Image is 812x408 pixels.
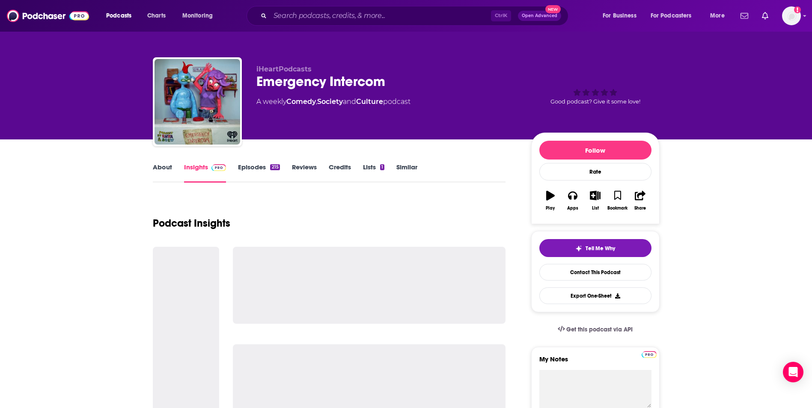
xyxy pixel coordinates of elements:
[356,98,383,106] a: Culture
[238,163,280,183] a: Episodes215
[651,10,692,22] span: For Podcasters
[539,264,651,281] a: Contact This Podcast
[316,98,317,106] span: ,
[329,163,351,183] a: Credits
[645,9,704,23] button: open menu
[782,6,801,25] span: Logged in as xan.giglio
[584,185,606,216] button: List
[782,6,801,25] img: User Profile
[586,245,615,252] span: Tell Me Why
[562,185,584,216] button: Apps
[575,245,582,252] img: tell me why sparkle
[491,10,511,21] span: Ctrl K
[704,9,735,23] button: open menu
[597,9,647,23] button: open menu
[153,163,172,183] a: About
[629,185,651,216] button: Share
[592,206,599,211] div: List
[396,163,417,183] a: Similar
[539,355,651,370] label: My Notes
[100,9,143,23] button: open menu
[106,10,131,22] span: Podcasts
[737,9,752,23] a: Show notifications dropdown
[184,163,226,183] a: InsightsPodchaser Pro
[607,185,629,216] button: Bookmark
[182,10,213,22] span: Monitoring
[782,6,801,25] button: Show profile menu
[147,10,166,22] span: Charts
[142,9,171,23] a: Charts
[153,217,230,230] h1: Podcast Insights
[794,6,801,13] svg: Add a profile image
[211,164,226,171] img: Podchaser Pro
[539,239,651,257] button: tell me why sparkleTell Me Why
[518,11,561,21] button: Open AdvancedNew
[270,164,280,170] div: 215
[607,206,628,211] div: Bookmark
[155,59,240,145] img: Emergency Intercom
[176,9,224,23] button: open menu
[539,287,651,304] button: Export One-Sheet
[545,5,561,13] span: New
[531,65,660,118] div: Good podcast? Give it some love!
[292,163,317,183] a: Reviews
[567,206,578,211] div: Apps
[256,65,312,73] span: iHeartPodcasts
[551,319,640,340] a: Get this podcast via API
[363,163,384,183] a: Lists1
[642,350,657,358] a: Pro website
[270,9,491,23] input: Search podcasts, credits, & more...
[550,98,640,105] span: Good podcast? Give it some love!
[783,362,803,382] div: Open Intercom Messenger
[634,206,646,211] div: Share
[7,8,89,24] img: Podchaser - Follow, Share and Rate Podcasts
[539,141,651,160] button: Follow
[317,98,343,106] a: Society
[539,185,562,216] button: Play
[255,6,577,26] div: Search podcasts, credits, & more...
[539,163,651,180] div: Rate
[380,164,384,170] div: 1
[603,10,637,22] span: For Business
[710,10,725,22] span: More
[758,9,772,23] a: Show notifications dropdown
[566,326,633,333] span: Get this podcast via API
[642,351,657,358] img: Podchaser Pro
[256,97,410,107] div: A weekly podcast
[546,206,555,211] div: Play
[343,98,356,106] span: and
[522,14,557,18] span: Open Advanced
[286,98,316,106] a: Comedy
